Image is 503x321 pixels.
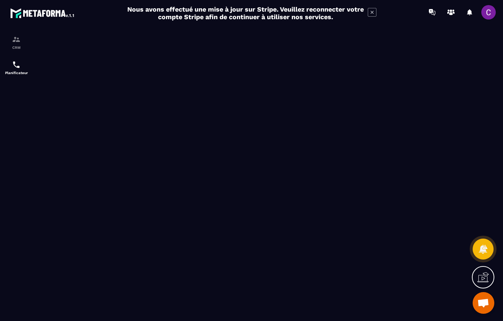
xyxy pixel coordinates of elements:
[2,71,31,75] p: Planificateur
[473,292,494,314] div: Ouvrir le chat
[2,46,31,50] p: CRM
[12,60,21,69] img: scheduler
[127,5,364,21] h2: Nous avons effectué une mise à jour sur Stripe. Veuillez reconnecter votre compte Stripe afin de ...
[10,7,75,20] img: logo
[2,55,31,80] a: schedulerschedulerPlanificateur
[12,35,21,44] img: formation
[2,30,31,55] a: formationformationCRM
